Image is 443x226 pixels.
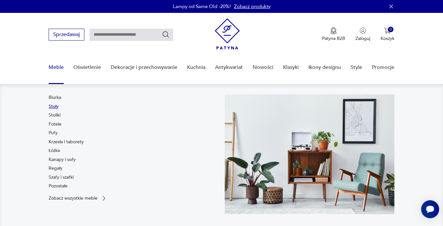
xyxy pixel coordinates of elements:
button: Zaloguj [355,27,370,42]
a: Ikony designu [308,55,341,80]
a: Sprzedawaj [49,33,84,37]
img: Ikona koszyka [384,27,391,34]
button: Sprzedawaj [49,29,84,41]
button: Szukaj [162,31,170,38]
div: 0 [388,27,393,32]
a: Kanapy i sofy [49,156,76,163]
a: Oświetlenie [73,55,101,80]
a: Klasyki [283,55,299,80]
button: Patyna B2B [322,27,345,42]
a: Style [351,55,362,80]
img: Ikona medalu [330,27,337,34]
a: Szafy i szafki [49,174,74,181]
a: Krzesła i taborety [49,139,84,145]
a: Meble [49,55,64,80]
p: Zaloguj [355,35,370,42]
img: 969d9116629659dbb0bd4e745da535dc.jpg [225,94,394,214]
a: Biurka [49,94,61,101]
p: Zobacz wszystkie meble [49,196,98,200]
a: Stoliki [49,112,61,118]
a: Dekoracje i przechowywanie [111,55,177,80]
a: Kuchnia [187,55,205,80]
a: Antykwariat [215,55,243,80]
a: Fotele [49,121,61,127]
a: Ikona medaluPatyna B2B [322,27,345,42]
a: Pozostałe [49,183,68,189]
a: Regały [49,165,62,172]
img: Ikonka użytkownika [360,27,366,34]
a: Zobacz produkty [234,3,270,10]
a: Łóżka [49,147,60,154]
a: Promocje [372,55,394,80]
a: Pufy [49,130,58,136]
p: Koszyk [381,35,394,42]
img: Patyna - sklep z meblami i dekoracjami vintage [215,18,240,50]
a: Zobacz wszystkie meble [49,195,107,202]
button: 0Koszyk [381,27,394,42]
p: Patyna B2B [322,35,345,42]
a: Nowości [253,55,273,80]
p: Lampy od Same Old -20%! [173,3,231,10]
iframe: Smartsupp widget button [421,200,439,218]
a: Stoły [49,103,59,110]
